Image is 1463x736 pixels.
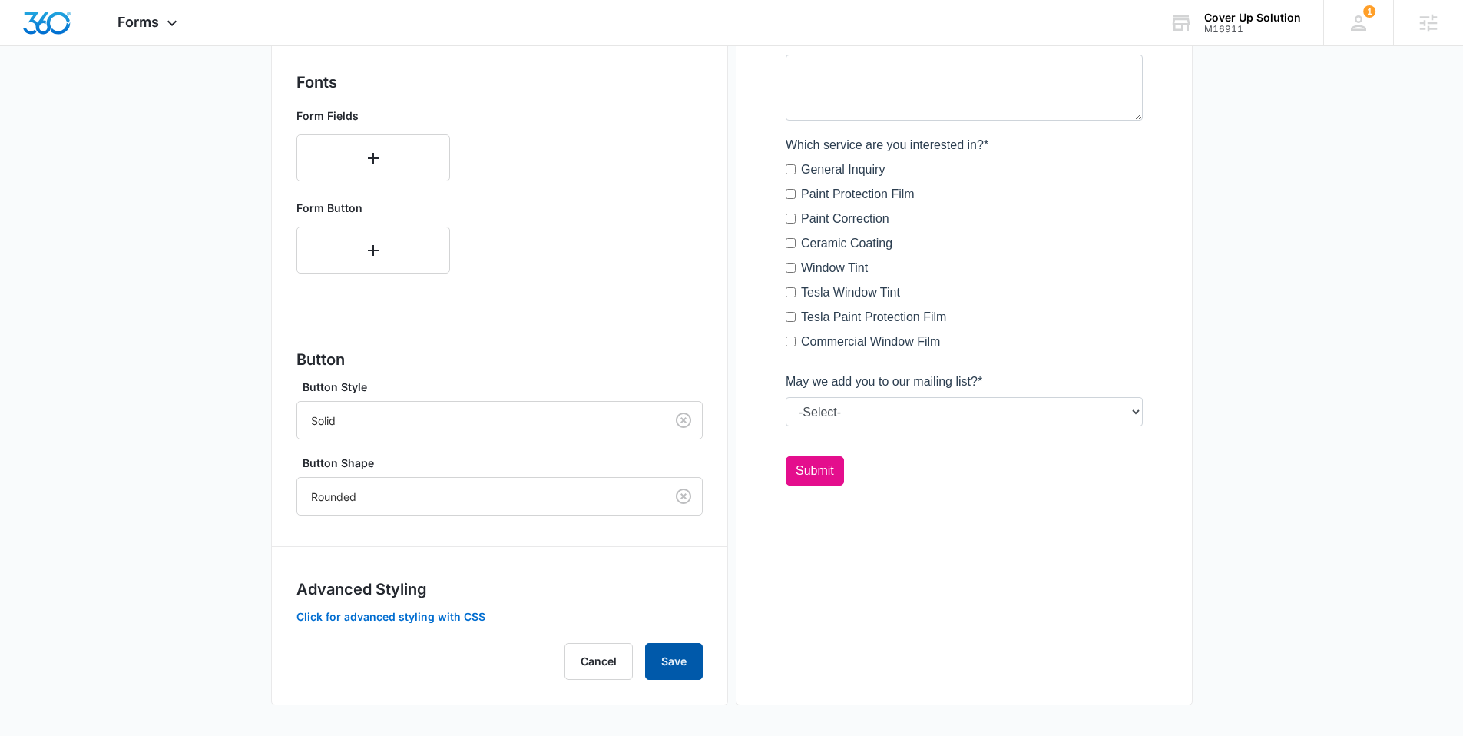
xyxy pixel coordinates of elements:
[671,408,696,433] button: Clear
[671,484,696,509] button: Clear
[296,612,485,622] button: Click for advanced styling with CSS
[303,455,709,471] label: Button Shape
[1363,5,1375,18] span: 1
[296,71,703,94] h3: Fonts
[296,200,450,216] p: Form Button
[10,692,48,705] span: Submit
[15,487,82,506] label: Window Tint
[296,348,703,371] h3: Button
[645,643,703,680] button: Save
[1204,12,1301,24] div: account name
[15,389,99,407] label: General Inquiry
[15,413,129,432] label: Paint Protection Film
[564,643,633,680] button: Cancel
[15,536,161,555] label: Tesla Paint Protection Film
[303,379,709,395] label: Button Style
[15,512,114,530] label: Tesla Window Tint
[296,108,450,124] p: Form Fields
[1363,5,1375,18] div: notifications count
[15,561,154,579] label: Commercial Window Film
[118,14,159,30] span: Forms
[15,462,107,481] label: Ceramic Coating
[15,438,104,456] label: Paint Correction
[296,578,703,601] h3: Advanced Styling
[1204,24,1301,35] div: account id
